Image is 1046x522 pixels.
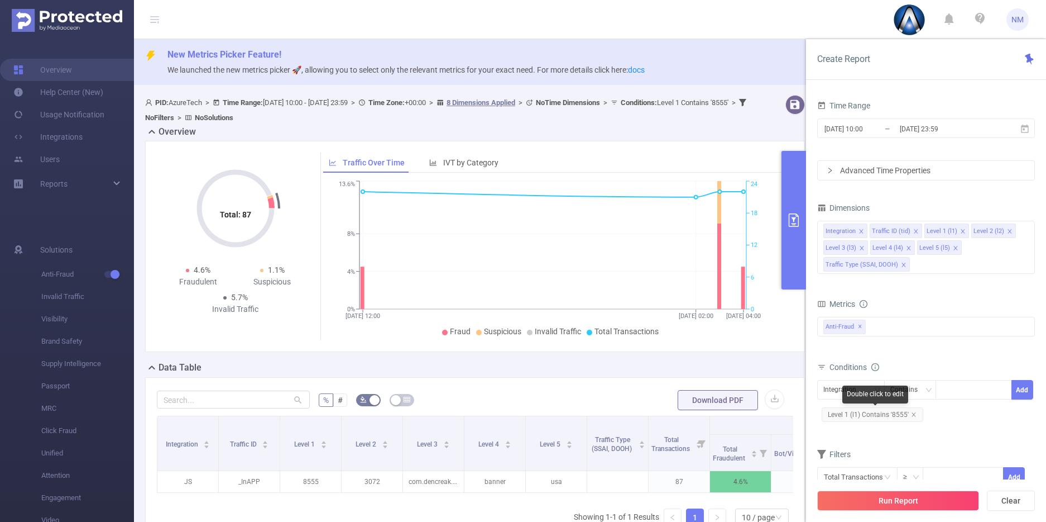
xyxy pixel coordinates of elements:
[694,416,709,471] i: Filter menu
[858,229,864,235] i: icon: close
[826,224,856,239] div: Integration
[41,286,134,308] span: Invalid Traffic
[231,293,248,302] span: 5.7%
[911,412,917,417] i: icon: close
[899,121,989,136] input: End date
[12,9,122,32] img: Protected Media
[145,99,155,106] i: icon: user
[403,471,464,492] p: com.dencreak.spbook
[329,159,337,167] i: icon: line-chart
[159,125,196,139] h2: Overview
[973,224,1004,239] div: Level 2 (l2)
[13,148,60,170] a: Users
[1003,467,1025,487] button: Add
[13,126,83,148] a: Integrations
[953,245,958,252] i: icon: close
[751,306,754,313] tspan: 0
[817,54,870,64] span: Create Report
[339,181,355,188] tspan: 13.6%
[826,241,856,255] div: Level 3 (l3)
[817,203,870,212] span: Dimensions
[41,330,134,353] span: Brand Safety
[890,381,925,399] div: Contains
[755,435,771,471] i: Filter menu
[145,113,174,122] b: No Filters
[145,50,156,61] i: icon: thunderbolt
[823,121,914,136] input: Start date
[628,65,645,74] a: docs
[294,440,316,448] span: Level 1
[829,363,879,372] span: Conditions
[566,439,573,446] div: Sort
[872,241,903,255] div: Level 4 (l4)
[426,98,436,107] span: >
[906,245,911,252] i: icon: close
[728,98,739,107] span: >
[860,300,867,308] i: icon: info-circle
[161,276,236,288] div: Fraudulent
[827,167,833,174] i: icon: right
[157,471,218,492] p: JS
[382,444,388,447] i: icon: caret-down
[41,442,134,464] span: Unified
[679,312,713,320] tspan: [DATE] 02:00
[913,474,919,482] i: icon: down
[347,230,355,238] tspan: 8%
[1011,380,1033,400] button: Add
[41,263,134,286] span: Anti-Fraud
[858,320,862,334] span: ✕
[262,439,268,446] div: Sort
[566,439,572,443] i: icon: caret-up
[40,173,68,195] a: Reports
[960,229,966,235] i: icon: close
[592,436,634,453] span: Traffic Type (SSAI, DOOH)
[823,320,866,334] span: Anti-Fraud
[443,439,449,443] i: icon: caret-up
[540,440,562,448] span: Level 5
[478,440,501,448] span: Level 4
[649,471,709,492] p: 87
[280,471,341,492] p: 8555
[870,224,922,238] li: Traffic ID (tid)
[41,464,134,487] span: Attention
[13,59,72,81] a: Overview
[443,439,450,446] div: Sort
[320,439,327,443] i: icon: caret-up
[1011,8,1024,31] span: NM
[901,262,906,269] i: icon: close
[594,327,659,336] span: Total Transactions
[771,471,832,492] p: 0%
[639,439,645,446] div: Sort
[155,98,169,107] b: PID:
[40,179,68,188] span: Reports
[913,229,919,235] i: icon: close
[167,49,281,60] span: New Metrics Picker Feature!
[817,101,870,110] span: Time Range
[871,363,879,371] i: icon: info-circle
[166,440,200,448] span: Integration
[356,440,378,448] span: Level 2
[621,98,657,107] b: Conditions :
[515,98,526,107] span: >
[859,245,865,252] i: icon: close
[204,444,210,447] i: icon: caret-down
[817,450,851,459] span: Filters
[751,274,754,281] tspan: 6
[713,445,747,462] span: Total Fraudulent
[360,396,367,403] i: icon: bg-colors
[464,471,525,492] p: banner
[927,224,957,239] div: Level 1 (l1)
[13,103,104,126] a: Usage Notification
[639,439,645,443] i: icon: caret-up
[751,210,757,217] tspan: 18
[1007,229,1013,235] i: icon: close
[870,240,915,255] li: Level 4 (l4)
[167,65,645,74] span: We launched the new metrics picker 🚀, allowing you to select only the relevant metrics for your e...
[41,375,134,397] span: Passport
[823,224,867,238] li: Integration
[714,514,721,521] i: icon: right
[159,361,201,374] h2: Data Table
[971,224,1016,238] li: Level 2 (l2)
[751,181,757,188] tspan: 24
[566,444,572,447] i: icon: caret-down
